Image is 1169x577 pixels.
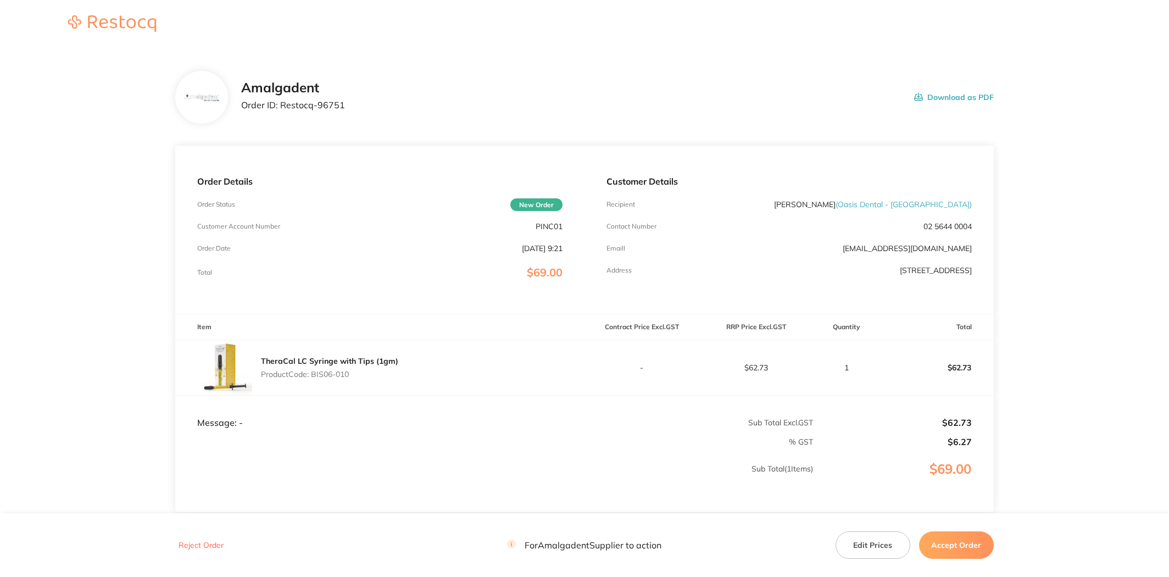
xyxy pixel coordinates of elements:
button: Reject Order [175,541,227,551]
p: $62.73 [700,363,814,372]
button: Download as PDF [914,80,994,114]
a: TheraCal LC Syringe with Tips (1gm) [261,356,398,366]
p: Contact Number [606,223,656,230]
p: Order Details [197,176,563,186]
p: $62.73 [814,418,972,428]
a: Restocq logo [57,15,167,34]
p: Address [606,267,632,274]
p: Order ID: Restocq- 96751 [241,100,345,110]
th: Contract Price Excl. GST [584,314,699,340]
img: OGFrYnExYQ [197,340,252,395]
p: 1 [814,363,878,372]
p: Total [197,269,212,276]
button: Edit Prices [836,531,910,559]
p: Customer Account Number [197,223,280,230]
p: Order Status [197,201,235,208]
p: Customer Details [606,176,972,186]
a: [EMAIL_ADDRESS][DOMAIN_NAME] [843,243,972,253]
th: RRP Price Excl. GST [699,314,814,340]
p: For Amalgadent Supplier to action [507,540,661,551]
p: Sub Total ( 1 Items) [176,464,813,495]
p: $69.00 [814,462,993,499]
p: Sub Total Excl. GST [585,418,813,427]
p: Order Date [197,245,231,252]
h2: Amalgadent [241,80,345,96]
td: Message: - [175,395,584,428]
p: 02 5644 0004 [923,222,972,231]
span: New Order [510,198,563,211]
th: Quantity [814,314,879,340]
th: Item [175,314,584,340]
img: b285Ymlzag [184,93,220,102]
p: Recipient [606,201,635,208]
p: $6.27 [814,437,972,447]
p: - [585,363,699,372]
p: Emaill [606,245,625,252]
p: $62.73 [879,354,993,381]
p: [STREET_ADDRESS] [900,266,972,275]
p: % GST [176,437,813,446]
span: ( Oasis Dental - [GEOGRAPHIC_DATA] ) [836,199,972,209]
img: Restocq logo [57,15,167,32]
th: Total [879,314,994,340]
p: [DATE] 9:21 [522,244,563,253]
p: PINC01 [536,222,563,231]
p: [PERSON_NAME] [774,200,972,209]
button: Accept Order [919,531,994,559]
span: $69.00 [527,265,563,279]
p: Product Code: BIS06-010 [261,370,398,379]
